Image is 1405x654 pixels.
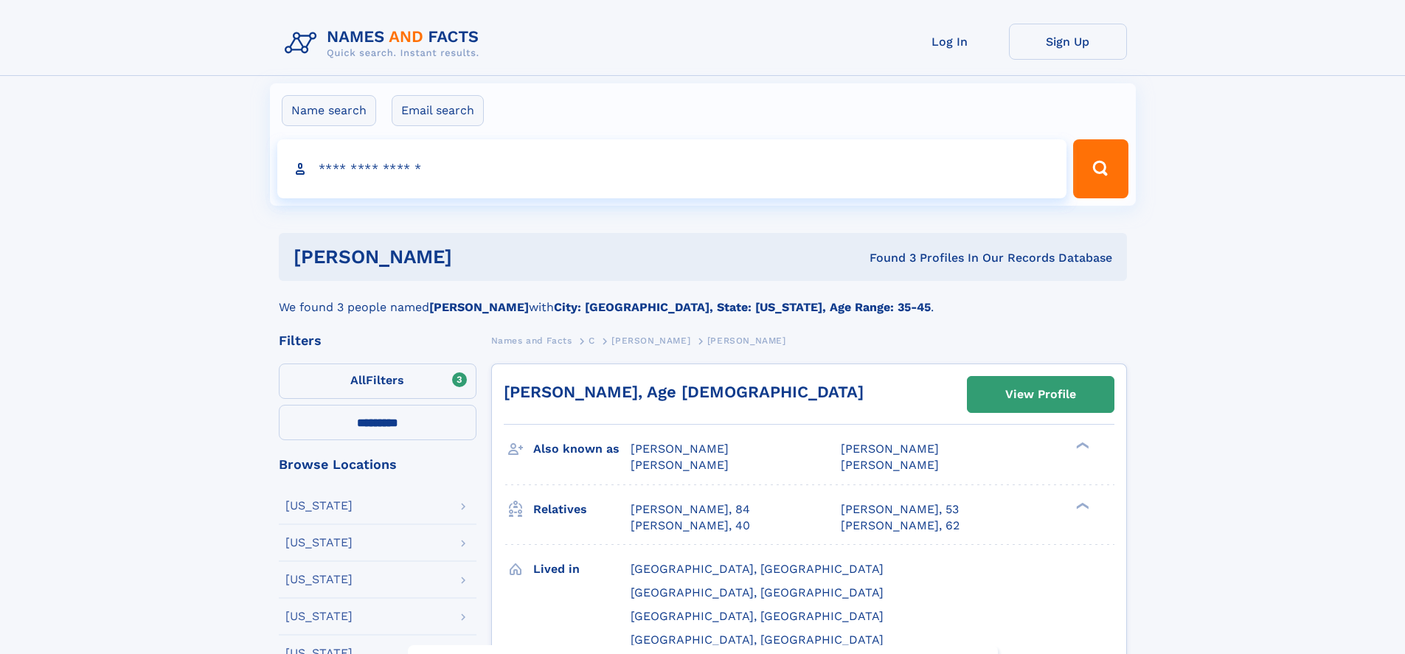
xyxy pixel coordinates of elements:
[631,442,729,456] span: [PERSON_NAME]
[631,501,750,518] a: [PERSON_NAME], 84
[1072,441,1090,451] div: ❯
[392,95,484,126] label: Email search
[279,281,1127,316] div: We found 3 people named with .
[891,24,1009,60] a: Log In
[1073,139,1128,198] button: Search Button
[589,331,595,349] a: C
[277,139,1067,198] input: search input
[350,373,366,387] span: All
[707,335,786,346] span: [PERSON_NAME]
[533,557,631,582] h3: Lived in
[429,300,529,314] b: [PERSON_NAME]
[631,633,884,647] span: [GEOGRAPHIC_DATA], [GEOGRAPHIC_DATA]
[554,300,931,314] b: City: [GEOGRAPHIC_DATA], State: [US_STATE], Age Range: 35-45
[968,377,1114,412] a: View Profile
[533,497,631,522] h3: Relatives
[285,500,353,512] div: [US_STATE]
[1072,501,1090,510] div: ❯
[533,436,631,462] h3: Also known as
[282,95,376,126] label: Name search
[294,248,661,266] h1: [PERSON_NAME]
[631,458,729,472] span: [PERSON_NAME]
[631,518,750,534] a: [PERSON_NAME], 40
[841,458,939,472] span: [PERSON_NAME]
[285,537,353,549] div: [US_STATE]
[611,331,690,349] a: [PERSON_NAME]
[279,334,476,347] div: Filters
[631,562,884,576] span: [GEOGRAPHIC_DATA], [GEOGRAPHIC_DATA]
[279,24,491,63] img: Logo Names and Facts
[841,442,939,456] span: [PERSON_NAME]
[1005,378,1076,411] div: View Profile
[491,331,572,349] a: Names and Facts
[279,363,476,399] label: Filters
[611,335,690,346] span: [PERSON_NAME]
[589,335,595,346] span: C
[841,501,959,518] a: [PERSON_NAME], 53
[661,250,1112,266] div: Found 3 Profiles In Our Records Database
[631,609,884,623] span: [GEOGRAPHIC_DATA], [GEOGRAPHIC_DATA]
[285,574,353,585] div: [US_STATE]
[1009,24,1127,60] a: Sign Up
[631,585,884,599] span: [GEOGRAPHIC_DATA], [GEOGRAPHIC_DATA]
[841,518,960,534] a: [PERSON_NAME], 62
[279,458,476,471] div: Browse Locations
[285,610,353,622] div: [US_STATE]
[504,383,864,401] a: [PERSON_NAME], Age [DEMOGRAPHIC_DATA]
